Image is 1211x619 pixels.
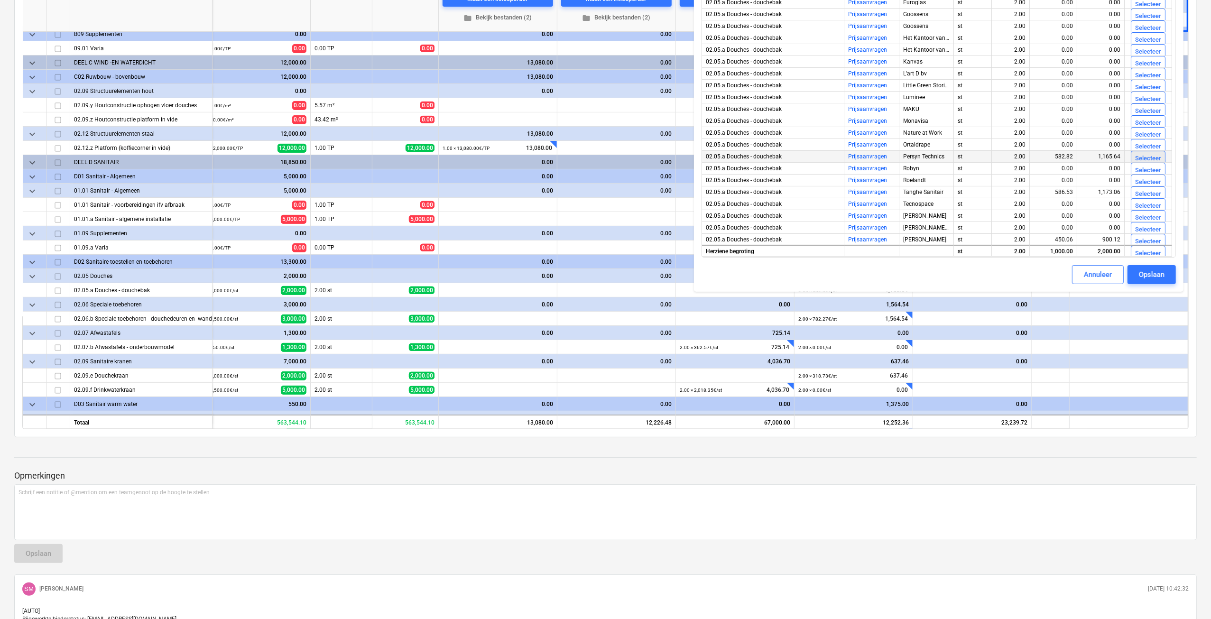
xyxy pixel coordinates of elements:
[680,27,790,41] div: 0.00
[311,98,372,112] div: 5.57 m²
[996,175,1026,186] div: 2.00
[557,415,676,429] div: 12,226.48
[1131,222,1165,237] button: Selecteer
[196,146,243,151] small: 1.00 × 12,000.00€ / TP
[1034,80,1073,92] div: 0.00
[706,80,840,91] div: 02.05.a Douches - douchebak
[1034,56,1073,68] div: 0.00
[27,185,38,197] span: keyboard_arrow_down
[1135,141,1161,152] div: Selecteer
[27,157,38,168] span: keyboard_arrow_down
[680,184,790,198] div: 0.00
[1131,151,1165,166] button: Selecteer
[899,234,954,246] div: [PERSON_NAME]
[311,198,372,212] div: 1.00 TP
[899,139,954,151] div: Ortaldrape
[74,141,208,155] div: 02.12.z Platform (koffiecorner in vide)
[680,169,790,184] div: 0.00
[196,103,231,108] small: 5.57 × 0.00€ / m²
[1077,103,1125,115] div: 0.00
[848,212,887,219] a: Prijsaanvragen
[954,186,992,198] div: st
[561,55,672,70] div: 0.00
[196,203,231,208] small: 1.00 × 0.00€ / TP
[27,257,38,268] span: keyboard_arrow_down
[27,328,38,339] span: keyboard_arrow_down
[196,184,306,198] div: 5,000.00
[1128,265,1176,284] button: Opslaan
[1131,68,1165,83] button: Selecteer
[1034,127,1073,139] div: 0.00
[74,41,208,55] div: 09.01 Varia
[74,184,208,197] div: 01.01 Sanitair - Algemeen
[70,415,213,429] div: Totaal
[676,415,795,429] div: 67,000.00
[996,80,1026,92] div: 2.00
[196,117,234,122] small: 43.42 × 0.00€ / m²
[706,56,840,67] div: 02.05.a Douches - douchebak
[954,127,992,139] div: st
[996,151,1026,163] div: 2.00
[899,68,954,80] div: L'art D bv
[1077,163,1125,175] div: 0.00
[996,115,1026,127] div: 2.00
[196,27,306,41] div: 0.00
[706,210,840,222] div: 02.05.a Douches - douchebak
[27,228,38,240] span: keyboard_arrow_down
[899,198,954,210] div: Tecnospace
[1135,106,1161,117] div: Selecteer
[311,369,372,383] div: 2.00 st
[996,139,1026,151] div: 2.00
[899,163,954,175] div: Robyn
[443,84,553,98] div: 0.00
[311,112,372,127] div: 43.42 m²
[1077,44,1125,56] div: 0.00
[706,44,840,55] div: 02.05.a Douches - douchebak
[406,144,434,152] span: 12,000.00
[1135,23,1161,34] div: Selecteer
[680,84,790,98] div: 0.00
[311,312,372,326] div: 2.00 st
[1034,32,1073,44] div: 0.00
[1077,175,1125,186] div: 0.00
[196,55,306,70] div: 12,000.00
[706,32,840,44] div: 02.05.a Douches - douchebak
[443,169,553,184] div: 0.00
[706,127,840,139] div: 02.05.a Douches - douchebak
[848,141,887,148] a: Prijsaanvragen
[582,13,591,22] span: folder
[954,80,992,92] div: st
[848,189,887,195] a: Prijsaanvragen
[439,415,557,429] div: 13,080.00
[561,84,672,98] div: 0.00
[292,101,306,110] span: 0.00
[899,103,954,115] div: MAKU
[1034,44,1073,56] div: 0.00
[706,175,840,186] div: 02.05.a Douches - douchebak
[954,115,992,127] div: st
[1077,92,1125,103] div: 0.00
[899,32,954,44] div: Het Kantoor van Morgen
[899,175,954,186] div: Roelandt
[848,224,887,231] a: Prijsaanvragen
[1034,139,1073,151] div: 0.00
[292,201,306,210] span: 0.00
[1077,20,1125,32] div: 0.00
[1077,139,1125,151] div: 0.00
[996,210,1026,222] div: 2.00
[899,92,954,103] div: Luminee
[74,127,208,140] div: 02.12 Structuurelementen staal
[1131,210,1165,225] button: Selecteer
[1131,56,1165,71] button: Selecteer
[1131,44,1165,59] button: Selecteer
[680,70,790,84] div: 0.00
[443,146,490,151] small: 1.00 × 13,080.00€ / TP
[443,10,553,25] button: Bekijk bestanden (2)
[1034,163,1073,175] div: 0.00
[848,82,887,89] a: Prijsaanvragen
[899,186,954,198] div: Tanghe Sanitair
[706,92,840,103] div: 02.05.a Douches - douchebak
[1077,210,1125,222] div: 0.00
[684,12,786,23] span: Bekijk bestanden (2)
[954,20,992,32] div: st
